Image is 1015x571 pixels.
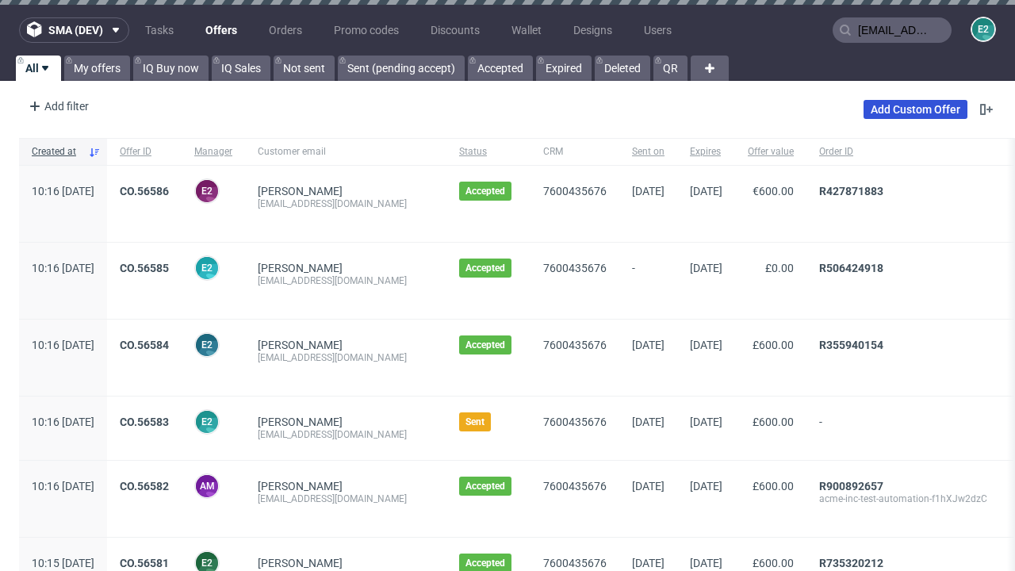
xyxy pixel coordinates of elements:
a: Expired [536,56,592,81]
span: - [819,416,994,441]
span: £600.00 [753,557,794,569]
a: My offers [64,56,130,81]
span: Accepted [465,339,505,351]
a: [PERSON_NAME] [258,185,343,197]
span: Created at [32,145,82,159]
span: [DATE] [632,339,665,351]
span: [DATE] [632,416,665,428]
a: R735320212 [819,557,883,569]
a: Offers [196,17,247,43]
span: Customer email [258,145,434,159]
figcaption: e2 [196,180,218,202]
span: [DATE] [632,185,665,197]
a: CO.56583 [120,416,169,428]
a: [PERSON_NAME] [258,262,343,274]
a: [PERSON_NAME] [258,339,343,351]
div: [EMAIL_ADDRESS][DOMAIN_NAME] [258,428,434,441]
a: Deleted [595,56,650,81]
a: Tasks [136,17,183,43]
span: Manager [194,145,232,159]
figcaption: e2 [196,257,218,279]
span: Offer ID [120,145,169,159]
div: [EMAIL_ADDRESS][DOMAIN_NAME] [258,351,434,364]
span: £600.00 [753,339,794,351]
span: €600.00 [753,185,794,197]
a: Sent (pending accept) [338,56,465,81]
span: Accepted [465,557,505,569]
span: 10:16 [DATE] [32,480,94,492]
a: R355940154 [819,339,883,351]
a: Users [634,17,681,43]
span: Offer value [748,145,794,159]
figcaption: e2 [972,18,994,40]
a: 7600435676 [543,416,607,428]
span: 10:16 [DATE] [32,416,94,428]
span: Accepted [465,480,505,492]
span: [DATE] [690,416,722,428]
span: [DATE] [690,185,722,197]
a: Add Custom Offer [864,100,967,119]
div: acme-inc-test-automation-f1hXJw2dzC [819,492,994,505]
a: R506424918 [819,262,883,274]
a: Orders [259,17,312,43]
div: [EMAIL_ADDRESS][DOMAIN_NAME] [258,492,434,505]
div: [EMAIL_ADDRESS][DOMAIN_NAME] [258,197,434,210]
a: Not sent [274,56,335,81]
span: Accepted [465,185,505,197]
a: R427871883 [819,185,883,197]
figcaption: e2 [196,334,218,356]
span: Sent [465,416,485,428]
a: [PERSON_NAME] [258,480,343,492]
span: - [632,262,665,300]
a: R900892657 [819,480,883,492]
a: IQ Sales [212,56,270,81]
a: CO.56582 [120,480,169,492]
span: CRM [543,145,607,159]
a: Discounts [421,17,489,43]
span: Expires [690,145,722,159]
a: Promo codes [324,17,408,43]
span: 10:16 [DATE] [32,339,94,351]
span: £600.00 [753,416,794,428]
a: Designs [564,17,622,43]
span: £600.00 [753,480,794,492]
span: [DATE] [690,480,722,492]
span: [DATE] [632,480,665,492]
button: sma (dev) [19,17,129,43]
span: Accepted [465,262,505,274]
a: 7600435676 [543,262,607,274]
div: [EMAIL_ADDRESS][DOMAIN_NAME] [258,274,434,287]
span: [DATE] [690,262,722,274]
span: Status [459,145,518,159]
a: IQ Buy now [133,56,209,81]
span: 10:15 [DATE] [32,557,94,569]
a: 7600435676 [543,557,607,569]
span: 10:16 [DATE] [32,185,94,197]
figcaption: e2 [196,411,218,433]
a: All [16,56,61,81]
a: Accepted [468,56,533,81]
span: [DATE] [690,557,722,569]
a: [PERSON_NAME] [258,416,343,428]
a: CO.56584 [120,339,169,351]
a: CO.56585 [120,262,169,274]
div: Add filter [22,94,92,119]
a: 7600435676 [543,339,607,351]
span: [DATE] [690,339,722,351]
span: Sent on [632,145,665,159]
a: CO.56581 [120,557,169,569]
a: Wallet [502,17,551,43]
span: £0.00 [765,262,794,274]
span: 10:16 [DATE] [32,262,94,274]
a: CO.56586 [120,185,169,197]
a: 7600435676 [543,185,607,197]
figcaption: AM [196,475,218,497]
span: sma (dev) [48,25,103,36]
a: 7600435676 [543,480,607,492]
a: [PERSON_NAME] [258,557,343,569]
span: [DATE] [632,557,665,569]
span: Order ID [819,145,994,159]
a: QR [653,56,688,81]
